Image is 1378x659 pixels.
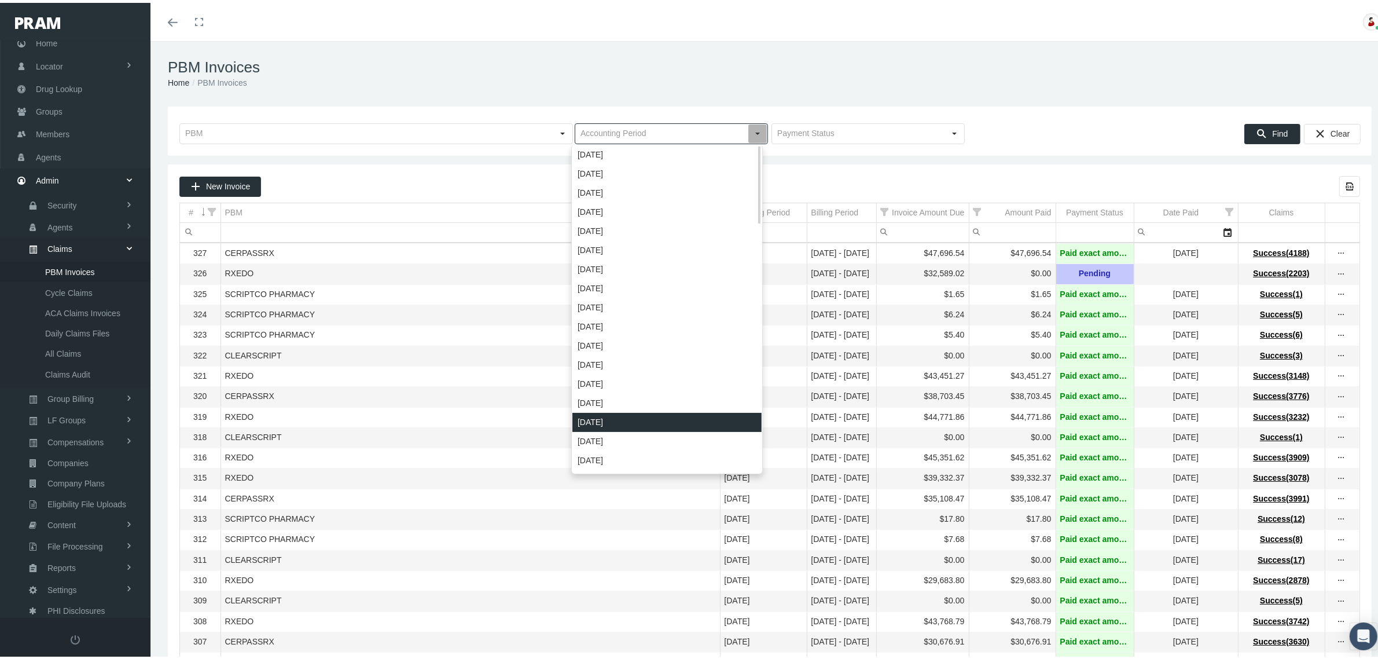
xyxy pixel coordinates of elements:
[1332,634,1351,645] div: Show Invoice actions
[47,236,72,256] span: Claims
[36,75,82,97] span: Drug Lookup
[1056,588,1134,609] td: Paid exact amount
[969,200,1056,220] td: Column Amount Paid
[1056,486,1134,506] td: Paid exact amount
[1056,547,1134,568] td: Paid exact amount
[720,363,807,383] td: [DATE]
[1253,450,1309,459] span: Success(3909)
[973,205,982,213] span: Show filter options for column 'Amount Paid'
[720,281,807,302] td: [DATE]
[45,259,95,279] span: PBM Invoices
[180,404,221,424] td: 319
[221,323,720,343] td: SCRIPTCO PHARMACY
[1134,466,1238,486] td: [DATE]
[1134,507,1238,527] td: [DATE]
[1134,220,1238,240] td: Filter cell
[1332,286,1351,298] div: Show Invoice actions
[881,286,965,297] div: $1.65
[221,384,720,404] td: CERPASSRX
[720,404,807,424] td: [DATE]
[180,486,221,506] td: 314
[807,424,876,445] td: [DATE] - [DATE]
[572,334,762,353] div: [DATE]
[1260,430,1303,439] span: Success(1)
[881,388,965,399] div: $38,703.45
[1332,245,1351,257] div: more
[1332,306,1351,318] div: more
[1134,588,1238,609] td: [DATE]
[221,547,720,568] td: CLEARSCRIPT
[1332,368,1351,379] div: Show Invoice actions
[1056,424,1134,445] td: Paid exact amount
[1253,409,1309,419] span: Success(3232)
[180,200,221,220] td: Column #
[221,404,720,424] td: RXEDO
[1056,629,1134,649] td: Paid exact amount
[1056,241,1134,261] td: Paid exact amount
[1332,327,1351,339] div: more
[221,568,720,588] td: RXEDO
[47,492,126,511] span: Eligibility File Uploads
[1258,552,1305,562] span: Success(17)
[189,204,193,215] div: #
[36,53,63,75] span: Locator
[1332,613,1351,625] div: Show Invoice actions
[881,347,965,358] div: $0.00
[1134,363,1238,383] td: [DATE]
[180,445,221,466] td: 316
[1056,261,1134,281] td: Pending
[180,527,221,547] td: 312
[1332,347,1351,359] div: Show Invoice actions
[1332,449,1351,461] div: Show Invoice actions
[748,121,767,141] div: Select
[877,220,969,239] input: Filter cell
[572,467,762,486] div: [DATE]
[168,75,189,85] a: Home
[807,343,876,363] td: [DATE] - [DATE]
[1134,547,1238,568] td: [DATE]
[973,388,1052,399] div: $38,703.45
[807,261,876,281] td: [DATE] - [DATE]
[1339,173,1360,194] div: Export all data to Excel
[36,98,63,120] span: Groups
[47,193,77,213] span: Security
[180,588,221,609] td: 309
[221,466,720,486] td: RXEDO
[1332,593,1351,605] div: more
[1134,445,1238,466] td: [DATE]
[572,142,762,162] div: [DATE]
[180,343,221,363] td: 322
[221,629,720,649] td: CERPASSRX
[221,261,720,281] td: RXEDO
[807,609,876,629] td: [DATE] - [DATE]
[1134,323,1238,343] td: [DATE]
[720,629,807,649] td: [DATE]
[1253,368,1309,378] span: Success(3148)
[1253,266,1309,275] span: Success(2203)
[973,368,1052,379] div: $43,451.27
[180,384,221,404] td: 320
[572,353,762,372] div: [DATE]
[1332,572,1351,584] div: more
[180,241,221,261] td: 327
[1134,343,1238,363] td: [DATE]
[881,429,965,440] div: $0.00
[221,588,720,609] td: CLEARSCRIPT
[807,363,876,383] td: [DATE] - [DATE]
[1332,511,1351,522] div: Show Invoice actions
[36,120,69,142] span: Members
[1332,327,1351,338] div: Show Invoice actions
[45,321,109,341] span: Daily Claims Files
[1260,307,1303,316] span: Success(5)
[807,281,876,302] td: [DATE] - [DATE]
[807,445,876,466] td: [DATE] - [DATE]
[1260,327,1303,336] span: Success(6)
[807,629,876,649] td: [DATE] - [DATE]
[36,144,61,166] span: Agents
[45,362,90,382] span: Claims Audit
[1056,404,1134,424] td: Paid exact amount
[720,200,807,220] td: Column Accounting Period
[47,215,73,235] span: Agents
[1253,634,1309,643] span: Success(3630)
[881,327,965,338] div: $5.40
